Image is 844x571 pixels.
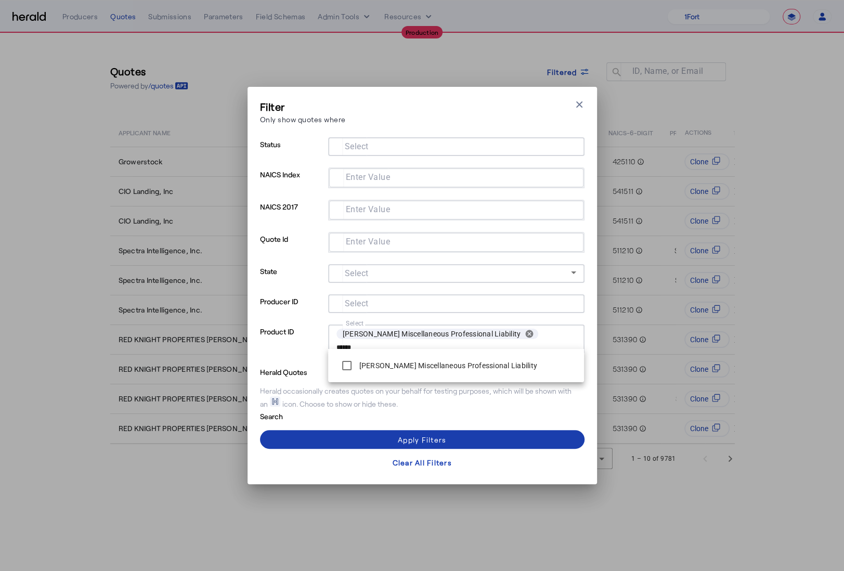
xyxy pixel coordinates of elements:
span: [PERSON_NAME] Miscellaneous Professional Liability [343,329,521,339]
h3: Filter [260,99,346,114]
p: Product ID [260,325,324,365]
mat-label: Select [346,319,364,327]
mat-label: Select [345,299,369,308]
button: Apply Filters [260,430,585,449]
button: remove Markel Miscellaneous Professional Liability [521,329,538,339]
div: Herald occasionally creates quotes on your behalf for testing purposes, which will be shown with ... [260,386,585,409]
p: Status [260,137,324,167]
mat-chip-grid: Selection [336,327,576,354]
div: Clear All Filters [392,457,451,468]
p: Producer ID [260,294,324,325]
mat-chip-grid: Selection [336,139,576,152]
p: NAICS Index [260,167,324,200]
p: Only show quotes where [260,114,346,125]
p: Herald Quotes [260,365,341,378]
mat-chip-grid: Selection [337,235,575,248]
button: Clear All Filters [260,453,585,472]
p: Search [260,409,341,422]
mat-label: Enter Value [346,172,391,182]
label: [PERSON_NAME] Miscellaneous Professional Liability [357,360,538,371]
p: State [260,264,324,294]
mat-chip-grid: Selection [337,203,575,215]
div: Apply Filters [398,434,446,445]
mat-label: Select [345,268,369,278]
p: Quote Id [260,232,324,264]
mat-chip-grid: Selection [336,296,576,309]
mat-label: Enter Value [346,237,391,246]
mat-chip-grid: Selection [337,171,575,183]
mat-label: Enter Value [346,204,391,214]
p: NAICS 2017 [260,200,324,232]
mat-label: Select [345,141,369,151]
